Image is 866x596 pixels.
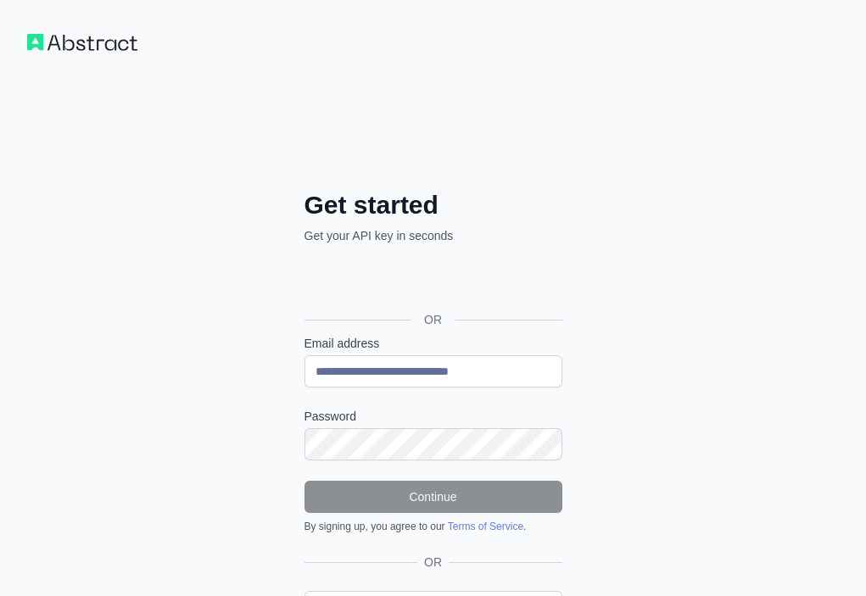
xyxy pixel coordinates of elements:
[411,311,455,328] span: OR
[448,521,523,532] a: Terms of Service
[304,481,562,513] button: Continue
[304,520,562,533] div: By signing up, you agree to our .
[27,34,137,51] img: Workflow
[304,408,562,425] label: Password
[304,335,562,352] label: Email address
[417,554,449,571] span: OR
[296,263,567,300] iframe: Przycisk Zaloguj się przez Google
[304,227,562,244] p: Get your API key in seconds
[304,190,562,220] h2: Get started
